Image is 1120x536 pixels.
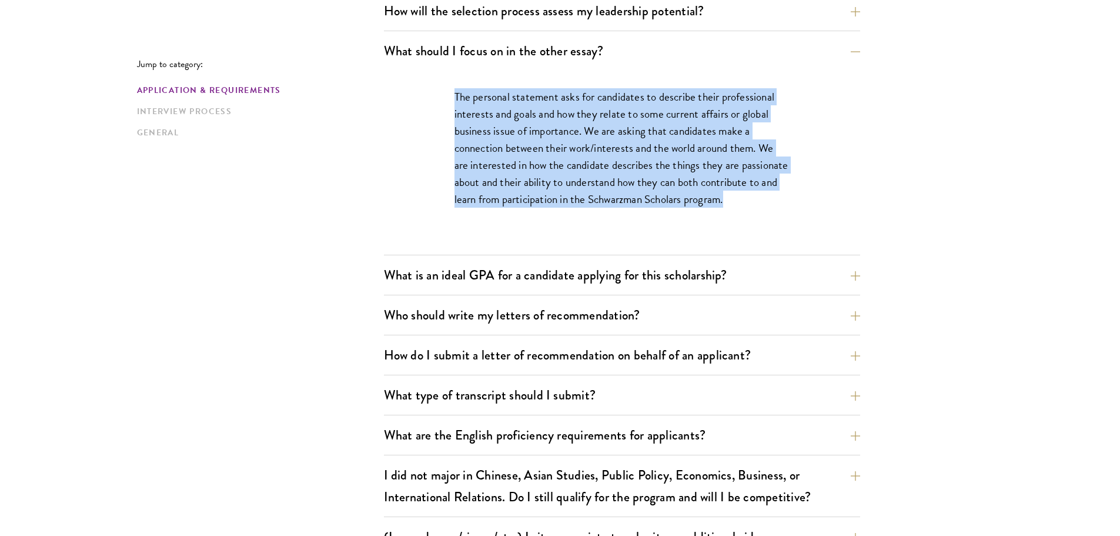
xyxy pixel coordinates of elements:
button: What type of transcript should I submit? [384,382,860,408]
button: What are the English proficiency requirements for applicants? [384,422,860,448]
p: The personal statement asks for candidates to describe their professional interests and goals and... [454,88,790,208]
p: Jump to category: [137,59,384,69]
a: Application & Requirements [137,84,377,96]
button: What is an ideal GPA for a candidate applying for this scholarship? [384,262,860,288]
a: Interview Process [137,105,377,118]
button: Who should write my letters of recommendation? [384,302,860,328]
a: General [137,126,377,139]
button: How do I submit a letter of recommendation on behalf of an applicant? [384,342,860,368]
button: What should I focus on in the other essay? [384,38,860,64]
button: I did not major in Chinese, Asian Studies, Public Policy, Economics, Business, or International R... [384,462,860,510]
